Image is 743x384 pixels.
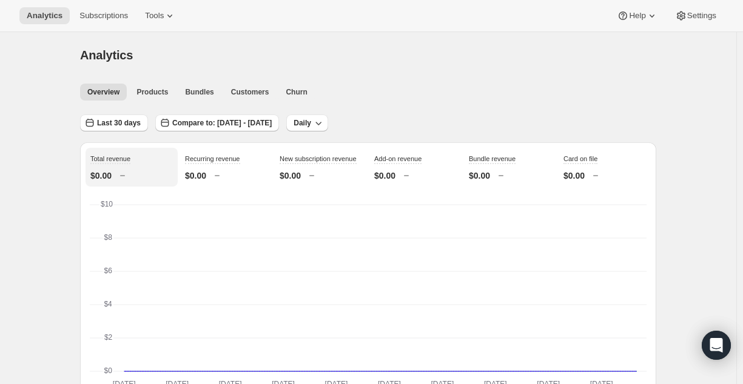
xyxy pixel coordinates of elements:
div: Open Intercom Messenger [702,331,731,360]
span: New subscription revenue [280,155,357,162]
span: Compare to: [DATE] - [DATE] [172,118,272,128]
button: Compare to: [DATE] - [DATE] [155,114,279,131]
p: $0.00 [185,170,206,182]
button: Tools [138,7,183,24]
span: Subscriptions [79,11,128,21]
span: Bundle revenue [469,155,516,162]
span: Last 30 days [97,118,141,128]
span: Tools [145,11,164,21]
p: $0.00 [563,170,585,182]
button: Last 30 days [80,114,148,131]
span: Settings [687,11,716,21]
span: Card on file [563,155,597,162]
p: $0.00 [280,170,301,182]
span: Overview [87,87,119,97]
text: $4 [104,300,112,308]
span: Churn [286,87,307,97]
span: Analytics [27,11,62,21]
p: $0.00 [374,170,395,182]
button: Subscriptions [72,7,135,24]
text: $6 [104,266,113,275]
text: $10 [101,200,113,208]
span: Help [629,11,645,21]
span: Add-on revenue [374,155,422,162]
span: Analytics [80,48,133,62]
button: Analytics [19,7,70,24]
button: Settings [668,7,724,24]
text: $0 [104,366,113,375]
p: $0.00 [90,170,112,182]
span: Total revenue [90,155,130,162]
button: Daily [286,114,328,131]
span: Customers [231,87,269,97]
button: Help [610,7,665,24]
span: Recurring revenue [185,155,240,162]
text: $8 [104,233,112,242]
span: Daily [294,118,311,128]
span: Bundles [185,87,213,97]
span: Products [136,87,168,97]
p: $0.00 [469,170,490,182]
text: $2 [104,333,113,342]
